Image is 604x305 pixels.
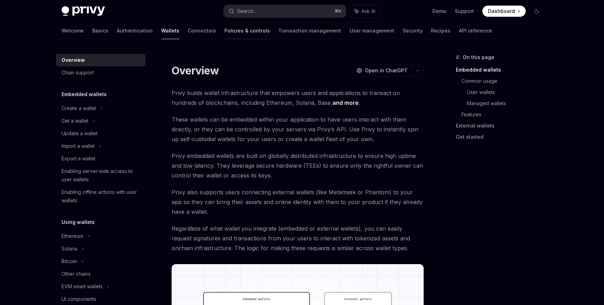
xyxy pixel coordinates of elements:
[455,8,474,15] a: Support
[117,22,153,39] a: Authentication
[403,22,423,39] a: Security
[62,142,95,150] div: Import a wallet
[62,129,98,138] div: Update a wallet
[467,98,548,109] a: Managed wallets
[432,8,446,15] a: Demo
[62,295,96,303] div: UI components
[62,167,141,184] div: Enabling server-side access to user wallets
[62,154,95,163] div: Export a wallet
[56,54,145,66] a: Overview
[459,22,492,39] a: API reference
[482,6,526,17] a: Dashboard
[350,5,380,17] button: Ask AI
[224,5,346,17] button: Search...⌘K
[350,22,394,39] a: User management
[172,224,424,253] span: Regardless of what wallet you integrate (embedded or external wallets), you can easily request si...
[62,270,91,278] div: Other chains
[352,65,412,77] button: Open in ChatGPT
[488,8,515,15] span: Dashboard
[62,282,103,291] div: EVM smart wallets
[62,257,77,266] div: Bitcoin
[62,90,107,99] h5: Embedded wallets
[62,6,105,16] img: dark logo
[456,64,548,75] a: Embedded wallets
[431,22,451,39] a: Recipes
[531,6,542,17] button: Toggle dark mode
[56,127,145,140] a: Update a wallet
[461,75,548,87] a: Common usage
[361,8,375,15] span: Ask AI
[463,53,494,61] span: On this page
[62,245,77,253] div: Solana
[335,8,342,14] span: ⌘ K
[62,232,83,240] div: Ethereum
[172,115,424,144] span: These wallets can be embedded within your application to have users interact with them directly, ...
[467,87,548,98] a: User wallets
[161,22,179,39] a: Wallets
[56,165,145,186] a: Enabling server-side access to user wallets
[62,104,96,112] div: Create a wallet
[62,56,85,64] div: Overview
[62,218,95,226] h5: Using wallets
[188,22,216,39] a: Connectors
[332,99,359,107] a: and more
[172,151,424,180] span: Privy embedded wallets are built on globally distributed infrastructure to ensure high uptime and...
[62,68,94,77] div: Chain support
[62,117,88,125] div: Get a wallet
[62,22,84,39] a: Welcome
[56,152,145,165] a: Export a wallet
[237,7,257,15] div: Search...
[172,64,219,77] h1: Overview
[224,22,270,39] a: Policies & controls
[461,109,548,120] a: Features
[172,187,424,217] span: Privy also supports users connecting external wallets (like Metamask or Phantom) to your app so t...
[56,186,145,207] a: Enabling offline actions with user wallets
[56,268,145,280] a: Other chains
[92,22,108,39] a: Basics
[172,88,424,108] span: Privy builds wallet infrastructure that empowers users and applications to transact on hundreds o...
[365,67,408,74] span: Open in ChatGPT
[62,188,141,205] div: Enabling offline actions with user wallets
[278,22,341,39] a: Transaction management
[56,66,145,79] a: Chain support
[456,131,548,143] a: Get started
[456,120,548,131] a: External wallets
